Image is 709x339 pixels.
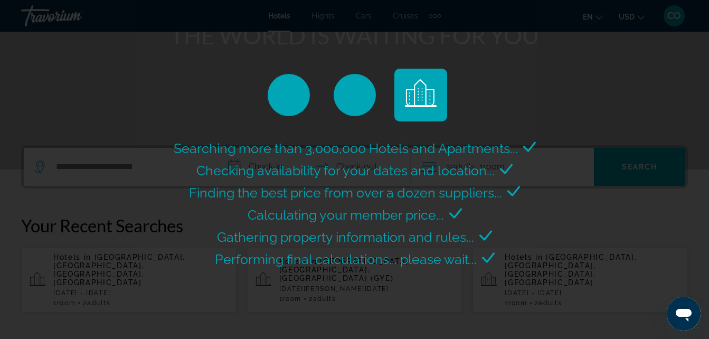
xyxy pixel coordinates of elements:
[217,229,474,245] span: Gathering property information and rules...
[189,185,502,201] span: Finding the best price from over a dozen suppliers...
[667,297,701,331] iframe: Botón para iniciar la ventana de mensajería
[215,251,477,267] span: Performing final calculations... please wait...
[174,140,518,156] span: Searching more than 3,000,000 Hotels and Apartments...
[196,163,495,178] span: Checking availability for your dates and location...
[248,207,444,223] span: Calculating your member price...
